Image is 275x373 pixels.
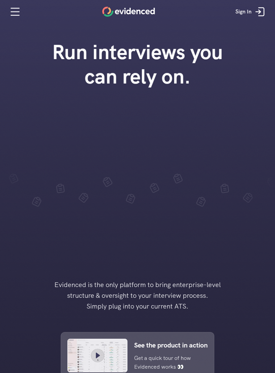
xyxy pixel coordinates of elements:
[41,40,234,88] h1: Run interviews you can rely on.
[44,279,231,312] h4: Evidenced is the only platform to bring enterprise-level structure & oversight to your interview ...
[102,7,155,17] a: Home
[230,2,272,22] a: Sign In
[134,354,198,371] p: Get a quick tour of how Evidenced works 👀
[235,7,252,16] p: Sign In
[134,340,208,351] p: See the product in action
